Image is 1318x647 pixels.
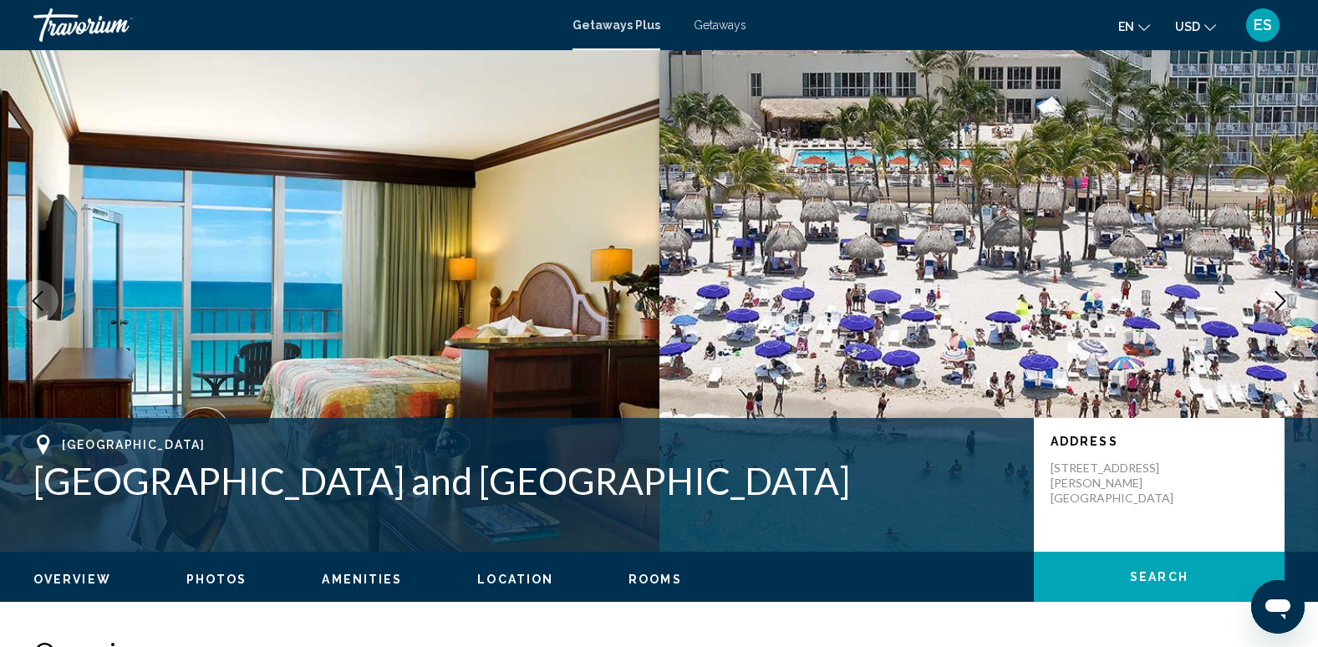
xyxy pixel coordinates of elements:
button: Amenities [322,572,402,587]
p: [STREET_ADDRESS][PERSON_NAME] [GEOGRAPHIC_DATA] [1051,461,1184,506]
button: Rooms [628,572,682,587]
p: Address [1051,435,1268,448]
span: [GEOGRAPHIC_DATA] [62,438,206,451]
iframe: Button to launch messaging window [1251,580,1305,634]
button: Location [477,572,553,587]
button: User Menu [1241,8,1285,43]
a: Getaways [694,18,746,32]
span: en [1118,20,1134,33]
span: Location [477,573,553,586]
span: Overview [33,573,111,586]
span: Rooms [628,573,682,586]
a: Travorium [33,8,556,42]
span: Amenities [322,573,402,586]
button: Next image [1259,280,1301,322]
span: Photos [186,573,247,586]
button: Photos [186,572,247,587]
a: Getaways Plus [572,18,660,32]
button: Overview [33,572,111,587]
button: Change language [1118,14,1150,38]
button: Previous image [17,280,59,322]
h1: [GEOGRAPHIC_DATA] and [GEOGRAPHIC_DATA] [33,459,1017,502]
button: Change currency [1175,14,1216,38]
button: Search [1034,552,1285,602]
span: ES [1254,17,1272,33]
span: USD [1175,20,1200,33]
span: Search [1130,571,1188,584]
